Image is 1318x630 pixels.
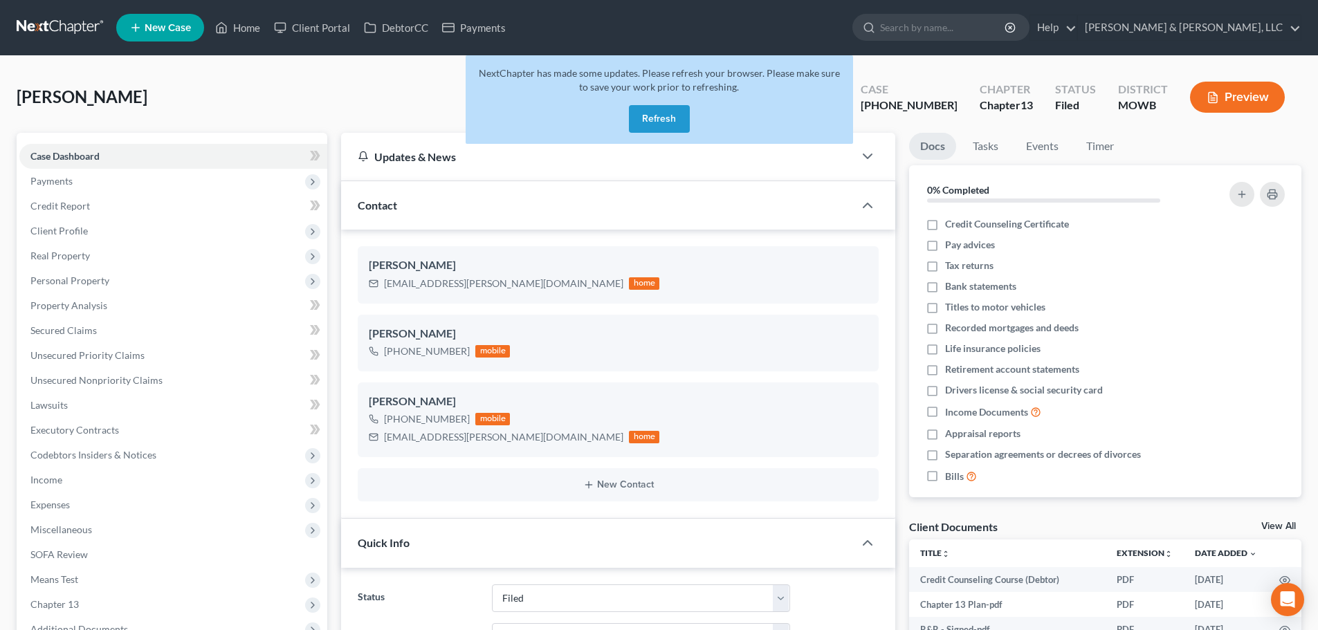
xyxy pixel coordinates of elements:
i: expand_more [1249,550,1257,558]
span: Appraisal reports [945,427,1020,441]
div: [PHONE_NUMBER] [384,412,470,426]
a: [PERSON_NAME] & [PERSON_NAME], LLC [1078,15,1301,40]
a: DebtorCC [357,15,435,40]
a: Property Analysis [19,293,327,318]
span: Personal Property [30,275,109,286]
button: New Contact [369,479,868,490]
a: Help [1030,15,1077,40]
a: Tasks [962,133,1009,160]
span: Credit Report [30,200,90,212]
a: Credit Report [19,194,327,219]
span: Bank statements [945,279,1016,293]
a: SOFA Review [19,542,327,567]
span: Expenses [30,499,70,510]
div: Chapter [980,98,1033,113]
td: Chapter 13 Plan-pdf [909,592,1106,617]
div: mobile [475,345,510,358]
a: View All [1261,521,1296,531]
div: District [1118,82,1168,98]
span: Codebtors Insiders & Notices [30,449,156,461]
span: Means Test [30,573,78,585]
div: mobile [475,413,510,425]
a: Lawsuits [19,393,327,418]
div: Client Documents [909,519,998,534]
div: Filed [1055,98,1096,113]
div: [PHONE_NUMBER] [384,344,470,358]
a: Events [1015,133,1070,160]
span: New Case [145,23,191,33]
div: [EMAIL_ADDRESS][PERSON_NAME][DOMAIN_NAME] [384,277,623,290]
span: Secured Claims [30,324,97,336]
span: Separation agreements or decrees of divorces [945,447,1141,461]
span: Client Profile [30,225,88,237]
span: Unsecured Priority Claims [30,349,145,361]
i: unfold_more [1164,550,1173,558]
div: Case [861,82,958,98]
span: Credit Counseling Certificate [945,217,1069,231]
input: Search by name... [880,15,1007,40]
span: Contact [358,198,397,212]
div: [PHONE_NUMBER] [861,98,958,113]
a: Date Added expand_more [1195,548,1257,558]
a: Titleunfold_more [920,548,950,558]
div: [PERSON_NAME] [369,393,868,410]
span: Pay advices [945,238,995,252]
span: Miscellaneous [30,524,92,535]
span: Unsecured Nonpriority Claims [30,374,163,386]
span: Lawsuits [30,399,68,411]
div: Chapter [980,82,1033,98]
a: Unsecured Priority Claims [19,343,327,368]
strong: 0% Completed [927,184,989,196]
td: [DATE] [1184,592,1268,617]
a: Docs [909,133,956,160]
a: Home [208,15,267,40]
a: Extensionunfold_more [1117,548,1173,558]
span: Life insurance policies [945,342,1041,355]
td: PDF [1106,592,1184,617]
span: Tax returns [945,259,994,272]
button: Refresh [629,105,690,133]
div: MOWB [1118,98,1168,113]
label: Status [351,584,484,612]
span: Chapter 13 [30,598,79,610]
div: [PERSON_NAME] [369,257,868,274]
div: Status [1055,82,1096,98]
a: Client Portal [267,15,357,40]
span: Retirement account statements [945,362,1079,376]
td: PDF [1106,567,1184,592]
div: home [629,431,659,443]
a: Case Dashboard [19,144,327,169]
a: Unsecured Nonpriority Claims [19,368,327,393]
span: Real Property [30,250,90,261]
span: Payments [30,175,73,187]
span: Bills [945,470,964,483]
span: [PERSON_NAME] [17,86,147,106]
td: Credit Counseling Course (Debtor) [909,567,1106,592]
span: Titles to motor vehicles [945,300,1045,314]
span: Quick Info [358,536,410,549]
button: Preview [1190,82,1285,113]
i: unfold_more [942,550,950,558]
a: Payments [435,15,513,40]
span: 13 [1020,98,1033,111]
span: Recorded mortgages and deeds [945,321,1079,335]
span: Case Dashboard [30,150,100,162]
td: [DATE] [1184,567,1268,592]
span: SOFA Review [30,548,88,560]
a: Timer [1075,133,1125,160]
div: Open Intercom Messenger [1271,583,1304,616]
span: Executory Contracts [30,424,119,436]
div: home [629,277,659,290]
a: Executory Contracts [19,418,327,443]
div: Updates & News [358,149,837,164]
div: [EMAIL_ADDRESS][PERSON_NAME][DOMAIN_NAME] [384,430,623,444]
div: [PERSON_NAME] [369,326,868,342]
a: Secured Claims [19,318,327,343]
span: Drivers license & social security card [945,383,1103,397]
span: Income Documents [945,405,1028,419]
span: Property Analysis [30,299,107,311]
span: NextChapter has made some updates. Please refresh your browser. Please make sure to save your wor... [479,67,840,93]
span: Income [30,474,62,485]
